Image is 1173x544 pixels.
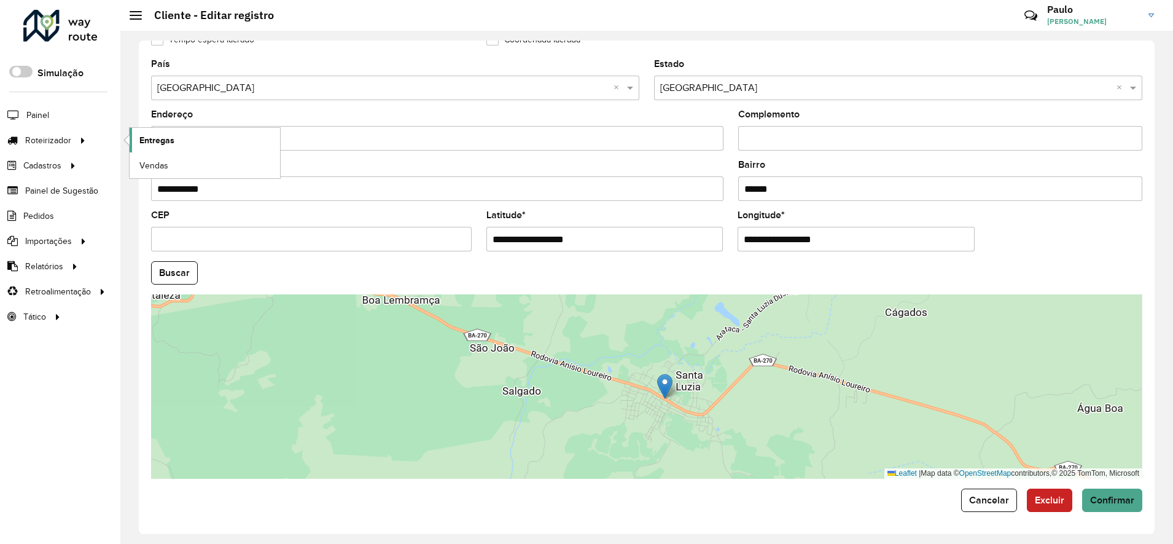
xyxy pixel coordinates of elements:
button: Excluir [1027,489,1072,512]
label: Endereço [151,107,193,122]
span: Confirmar [1090,495,1134,505]
div: Map data © contributors,© 2025 TomTom, Microsoft [884,468,1142,479]
img: Marker [657,374,672,399]
a: OpenStreetMap [959,469,1011,478]
label: Simulação [37,66,84,81]
label: Estado [654,57,684,71]
span: Cadastros [23,159,61,172]
span: Painel [26,109,49,122]
a: Leaflet [887,469,917,478]
a: Entregas [130,128,280,152]
span: [PERSON_NAME] [1047,16,1139,27]
a: Contato Rápido [1018,2,1044,29]
button: Confirmar [1082,489,1142,512]
label: Complemento [738,107,800,122]
span: Relatórios [25,260,63,273]
label: Longitude [738,208,785,223]
label: Latitude [486,208,526,223]
button: Cancelar [961,489,1017,512]
span: Pedidos [23,210,54,223]
button: Buscar [151,261,198,285]
span: Clear all [614,81,624,95]
span: Retroalimentação [25,285,91,298]
span: Excluir [1035,495,1064,505]
span: | [919,469,921,478]
h2: Cliente - Editar registro [142,9,274,22]
span: Tático [23,310,46,323]
span: Entregas [139,134,174,147]
h3: Paulo [1047,4,1139,15]
label: CEP [151,208,170,223]
span: Roteirizador [25,134,71,147]
span: Cancelar [969,495,1009,505]
span: Vendas [139,159,168,172]
span: Painel de Sugestão [25,184,98,197]
a: Vendas [130,153,280,178]
label: Bairro [738,157,765,172]
span: Clear all [1116,81,1127,95]
label: País [151,57,170,71]
span: Importações [25,235,72,248]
